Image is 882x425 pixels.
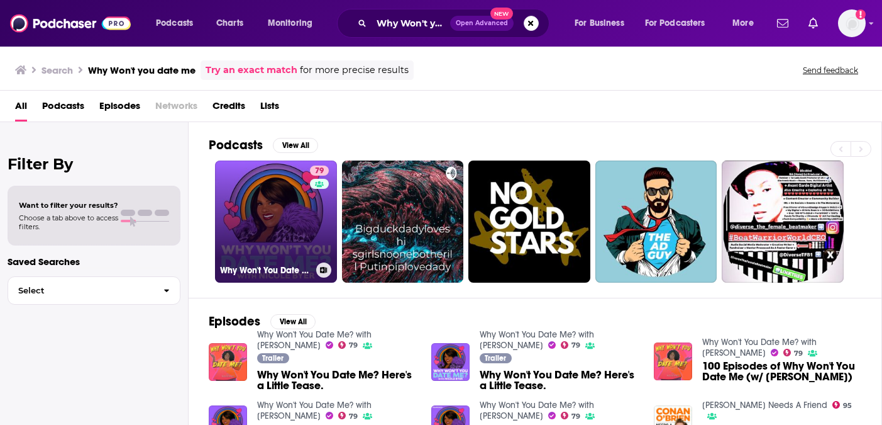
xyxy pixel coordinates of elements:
a: Try an exact match [206,63,297,77]
a: 79 [561,412,581,419]
input: Search podcasts, credits, & more... [372,13,450,33]
a: 100 Episodes of Why Won't You Date Me (w/ Willam Belli) [702,361,861,382]
button: Select [8,276,180,305]
h3: Why Won't you date me [88,64,196,76]
h3: Search [41,64,73,76]
a: Why Won't You Date Me? with Nicole Byer [257,329,372,351]
span: Podcasts [156,14,193,32]
button: View All [270,314,316,329]
a: Why Won't You Date Me? with Nicole Byer [480,400,594,421]
a: Show notifications dropdown [803,13,823,34]
span: 79 [349,414,358,419]
button: Show profile menu [838,9,866,37]
a: EpisodesView All [209,314,316,329]
span: for more precise results [300,63,409,77]
span: Choose a tab above to access filters. [19,213,118,231]
a: All [15,96,27,122]
button: open menu [724,13,769,33]
img: Why Won't You Date Me? Here's a Little Tease. [209,343,247,382]
a: Charts [208,13,251,33]
div: Search podcasts, credits, & more... [349,9,561,38]
span: More [732,14,754,32]
img: Podchaser - Follow, Share and Rate Podcasts [10,11,131,35]
button: open menu [259,13,329,33]
a: PodcastsView All [209,137,318,153]
span: Charts [216,14,243,32]
button: Send feedback [799,65,862,76]
a: 79 [338,341,358,349]
a: 79 [338,412,358,419]
img: 100 Episodes of Why Won't You Date Me (w/ Willam Belli) [654,343,692,381]
h2: Podcasts [209,137,263,153]
button: Open AdvancedNew [450,16,514,31]
a: Why Won't You Date Me? with Nicole Byer [257,400,372,421]
span: For Business [575,14,624,32]
span: 100 Episodes of Why Won't You Date Me (w/ [PERSON_NAME]) [702,361,861,382]
span: 95 [843,403,852,409]
a: Episodes [99,96,140,122]
span: 79 [571,343,580,348]
span: 79 [315,165,324,178]
a: Lists [260,96,279,122]
span: Trailer [262,354,284,362]
span: 79 [571,414,580,419]
span: Logged in as megcassidy [838,9,866,37]
a: Credits [212,96,245,122]
a: Why Won't You Date Me? with Nicole Byer [480,329,594,351]
span: Want to filter your results? [19,201,118,210]
a: Show notifications dropdown [772,13,793,34]
span: 79 [349,343,358,348]
a: Why Won't You Date Me? with Nicole Byer [702,337,817,358]
a: 79Why Won't You Date Me? with [PERSON_NAME] [215,161,337,283]
a: Conan O’Brien Needs A Friend [702,400,827,411]
svg: Add a profile image [856,9,866,20]
img: Why Won't You Date Me? Here's a Little Tease. [431,343,470,382]
span: New [490,8,513,20]
a: 79 [561,341,581,349]
span: Monitoring [268,14,312,32]
a: Podcasts [42,96,84,122]
img: User Profile [838,9,866,37]
a: 79 [310,166,329,176]
a: Why Won't You Date Me? Here's a Little Tease. [257,370,416,391]
span: Open Advanced [456,20,508,26]
span: For Podcasters [645,14,705,32]
button: open menu [637,13,724,33]
button: open menu [147,13,209,33]
button: View All [273,138,318,153]
p: Saved Searches [8,256,180,268]
span: 79 [794,351,803,356]
button: open menu [566,13,640,33]
span: Trailer [485,354,506,362]
span: Select [8,286,153,295]
h2: Episodes [209,314,260,329]
h2: Filter By [8,155,180,173]
a: Why Won't You Date Me? Here's a Little Tease. [480,370,639,391]
a: 95 [832,401,852,409]
span: Networks [155,96,197,122]
a: 79 [783,349,803,356]
h3: Why Won't You Date Me? with [PERSON_NAME] [220,265,311,276]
